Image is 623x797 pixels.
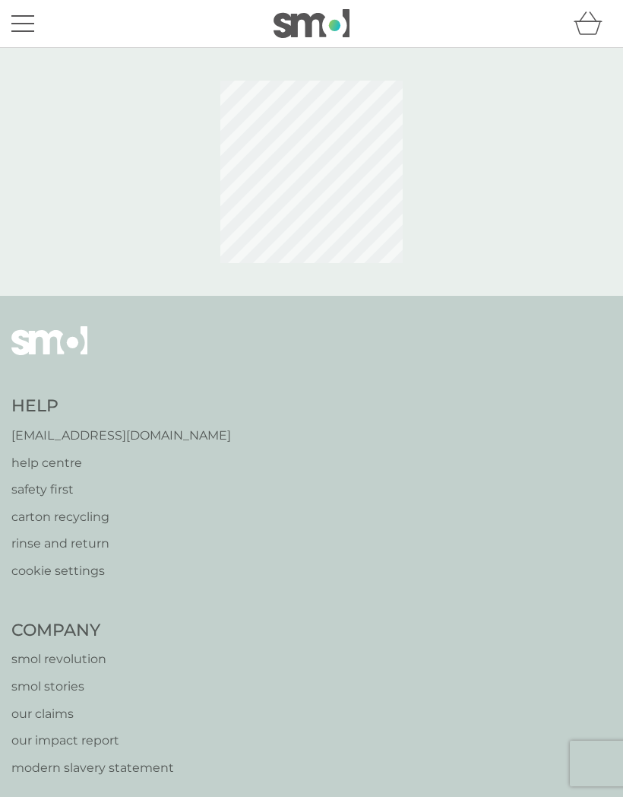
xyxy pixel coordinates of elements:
button: menu [11,9,34,38]
a: our impact report [11,731,174,751]
a: help centre [11,453,231,473]
h4: Company [11,619,174,643]
div: basket [574,8,612,39]
a: safety first [11,480,231,500]
img: smol [11,326,87,378]
h4: Help [11,395,231,418]
a: carton recycling [11,507,231,527]
a: rinse and return [11,534,231,554]
a: modern slavery statement [11,758,174,778]
a: [EMAIL_ADDRESS][DOMAIN_NAME] [11,426,231,446]
a: smol stories [11,677,174,697]
a: cookie settings [11,561,231,581]
a: smol revolution [11,649,174,669]
img: smol [274,9,349,38]
a: our claims [11,704,174,724]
